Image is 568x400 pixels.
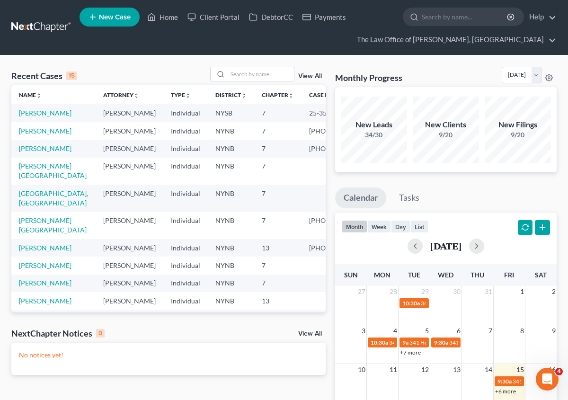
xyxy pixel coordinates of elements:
span: 10:30a [371,339,388,346]
td: NYNB [208,292,254,310]
td: 7 [254,122,302,140]
a: Payments [298,9,351,26]
a: Chapterunfold_more [262,91,294,98]
a: Typeunfold_more [171,91,191,98]
h3: Monthly Progress [335,72,402,83]
td: Individual [163,292,208,310]
span: 10 [357,364,366,375]
td: [PERSON_NAME] [96,212,163,239]
td: NYNB [208,275,254,292]
span: 3 [361,325,366,337]
a: Case Nounfold_more [309,91,339,98]
td: [PHONE_NUMBER] [302,239,375,257]
span: 9a [402,339,408,346]
span: 28 [389,286,398,297]
td: 13 [254,292,302,310]
span: 8 [519,325,525,337]
td: NYNB [208,158,254,185]
td: [PERSON_NAME] [96,275,163,292]
a: The Law Office of [PERSON_NAME], [GEOGRAPHIC_DATA] [352,31,556,48]
td: Individual [163,104,208,122]
td: [PHONE_NUMBER] [302,122,375,140]
td: NYSB [208,104,254,122]
span: 6 [456,325,461,337]
td: [PERSON_NAME] [96,158,163,185]
td: [PERSON_NAME] [96,239,163,257]
td: [PERSON_NAME] [96,140,163,157]
a: Districtunfold_more [215,91,247,98]
span: Mon [374,271,390,279]
a: [PERSON_NAME][GEOGRAPHIC_DATA] [19,216,87,234]
div: 15 [66,71,77,80]
a: +6 more [495,388,516,395]
td: [PERSON_NAME] [96,257,163,274]
div: 34/30 [341,130,407,140]
a: [PERSON_NAME] [19,261,71,269]
div: NextChapter Notices [11,328,105,339]
td: 7 [254,140,302,157]
td: 7 [254,310,302,328]
span: New Case [99,14,131,21]
span: 4 [555,368,563,375]
td: NYNB [208,239,254,257]
span: 7 [488,325,493,337]
span: Sat [535,271,547,279]
a: [PERSON_NAME] [19,109,71,117]
a: Home [142,9,183,26]
td: [PHONE_NUMBER] [302,140,375,157]
td: 7 [254,104,302,122]
a: +7 more [400,349,421,356]
input: Search by name... [422,8,508,26]
td: 7 [254,158,302,185]
i: unfold_more [241,93,247,98]
td: Individual [163,310,208,328]
a: Attorneyunfold_more [103,91,139,98]
a: [PERSON_NAME] [19,144,71,152]
a: [PERSON_NAME] [19,127,71,135]
button: day [391,220,410,233]
i: unfold_more [185,93,191,98]
span: 11 [389,364,398,375]
td: [PERSON_NAME] [96,104,163,122]
span: 1 [519,286,525,297]
td: 7 [254,185,302,212]
a: [PERSON_NAME] [19,244,71,252]
span: 9:30a [497,378,512,385]
td: NYNB [208,212,254,239]
td: NYNB [208,122,254,140]
div: 9/20 [413,130,479,140]
td: NYNB [208,257,254,274]
span: 14 [484,364,493,375]
span: 30 [452,286,461,297]
span: 341 Hearing for [PERSON_NAME] [409,339,494,346]
span: Fri [504,271,514,279]
td: NYNB [208,185,254,212]
span: 10:30a [402,300,420,307]
span: 12 [420,364,430,375]
span: 9 [551,325,557,337]
span: 31 [484,286,493,297]
td: 7 [254,257,302,274]
td: Individual [163,122,208,140]
div: 9/20 [485,130,551,140]
a: [GEOGRAPHIC_DATA], [GEOGRAPHIC_DATA] [19,189,88,207]
td: Individual [163,275,208,292]
span: Tue [408,271,420,279]
span: 341 Hearing for [PERSON_NAME] [421,300,506,307]
i: unfold_more [133,93,139,98]
div: New Filings [485,119,551,130]
span: 5 [424,325,430,337]
a: [PERSON_NAME] [19,279,71,287]
a: Help [524,9,556,26]
a: DebtorCC [244,9,298,26]
button: list [410,220,428,233]
td: [PERSON_NAME] [96,185,163,212]
span: Thu [470,271,484,279]
span: Wed [438,271,453,279]
div: Recent Cases [11,70,77,81]
p: No notices yet! [19,350,318,360]
div: 0 [96,329,105,338]
button: week [367,220,391,233]
a: Calendar [335,187,386,208]
span: 29 [420,286,430,297]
